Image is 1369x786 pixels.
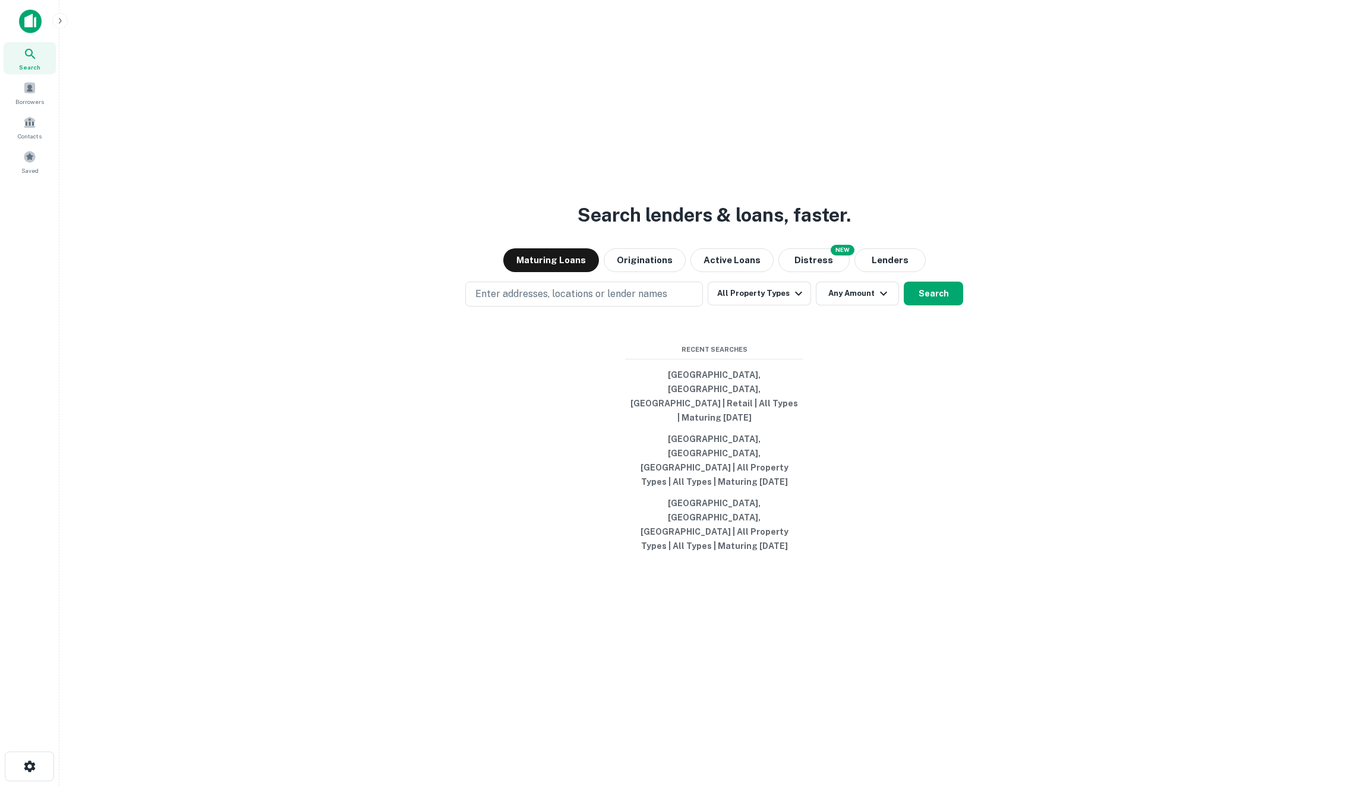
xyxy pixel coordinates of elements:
button: [GEOGRAPHIC_DATA], [GEOGRAPHIC_DATA], [GEOGRAPHIC_DATA] | Retail | All Types | Maturing [DATE] [625,364,803,428]
button: Active Loans [690,248,774,272]
button: Search [904,282,963,305]
a: Borrowers [4,77,56,109]
h3: Search lenders & loans, faster. [578,201,851,229]
div: NEW [831,245,854,255]
span: Search [19,62,40,72]
button: Maturing Loans [503,248,599,272]
span: Borrowers [15,97,44,106]
a: Search [4,42,56,74]
a: Saved [4,146,56,178]
button: Any Amount [816,282,899,305]
button: [GEOGRAPHIC_DATA], [GEOGRAPHIC_DATA], [GEOGRAPHIC_DATA] | All Property Types | All Types | Maturi... [625,493,803,557]
button: All Property Types [708,282,811,305]
p: Enter addresses, locations or lender names [475,287,667,301]
button: Enter addresses, locations or lender names [465,282,703,307]
img: capitalize-icon.png [19,10,42,33]
span: Contacts [18,131,42,141]
button: [GEOGRAPHIC_DATA], [GEOGRAPHIC_DATA], [GEOGRAPHIC_DATA] | All Property Types | All Types | Maturi... [625,428,803,493]
span: Saved [21,166,39,175]
button: Originations [604,248,686,272]
button: Search distressed loans with lien and other non-mortgage details. [778,248,850,272]
a: Contacts [4,111,56,143]
span: Recent Searches [625,345,803,355]
button: Lenders [854,248,926,272]
iframe: Chat Widget [1310,691,1369,748]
